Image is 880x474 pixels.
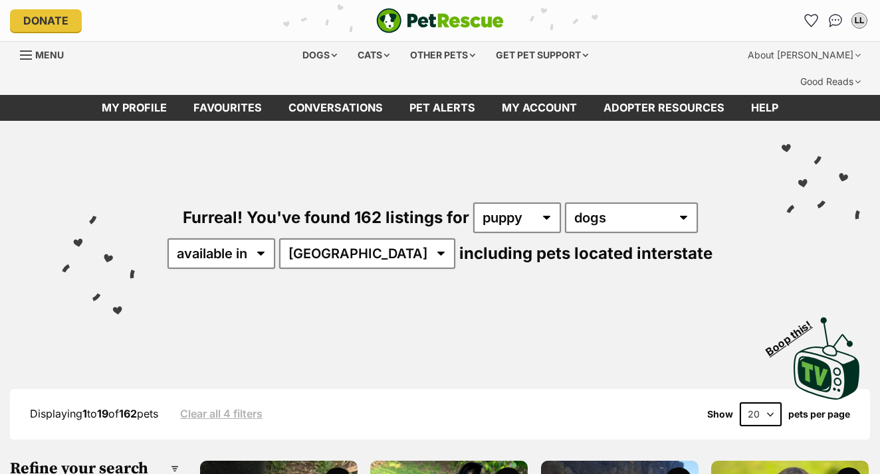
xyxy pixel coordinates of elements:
[590,95,738,121] a: Adopter resources
[293,42,346,68] div: Dogs
[825,10,846,31] a: Conversations
[82,407,87,420] strong: 1
[180,95,275,121] a: Favourites
[794,305,860,402] a: Boop this!
[376,8,504,33] a: PetRescue
[35,49,64,60] span: Menu
[707,409,733,420] span: Show
[738,95,792,121] a: Help
[487,42,598,68] div: Get pet support
[849,10,870,31] button: My account
[801,10,870,31] ul: Account quick links
[30,407,158,420] span: Displaying to of pets
[275,95,396,121] a: conversations
[794,317,860,400] img: PetRescue TV logo
[829,14,843,27] img: chat-41dd97257d64d25036548639549fe6c8038ab92f7586957e7f3b1b290dea8141.svg
[10,9,82,32] a: Donate
[97,407,108,420] strong: 19
[376,8,504,33] img: logo-e224e6f780fb5917bec1dbf3a21bbac754714ae5b6737aabdf751b685950b380.svg
[20,42,73,66] a: Menu
[738,42,870,68] div: About [PERSON_NAME]
[489,95,590,121] a: My account
[180,408,263,420] a: Clear all 4 filters
[459,244,713,263] span: including pets located interstate
[183,208,469,227] span: Furreal! You've found 162 listings for
[396,95,489,121] a: Pet alerts
[88,95,180,121] a: My profile
[401,42,485,68] div: Other pets
[348,42,399,68] div: Cats
[119,407,137,420] strong: 162
[801,10,822,31] a: Favourites
[764,310,825,358] span: Boop this!
[788,409,850,420] label: pets per page
[853,14,866,27] div: LL
[791,68,870,95] div: Good Reads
